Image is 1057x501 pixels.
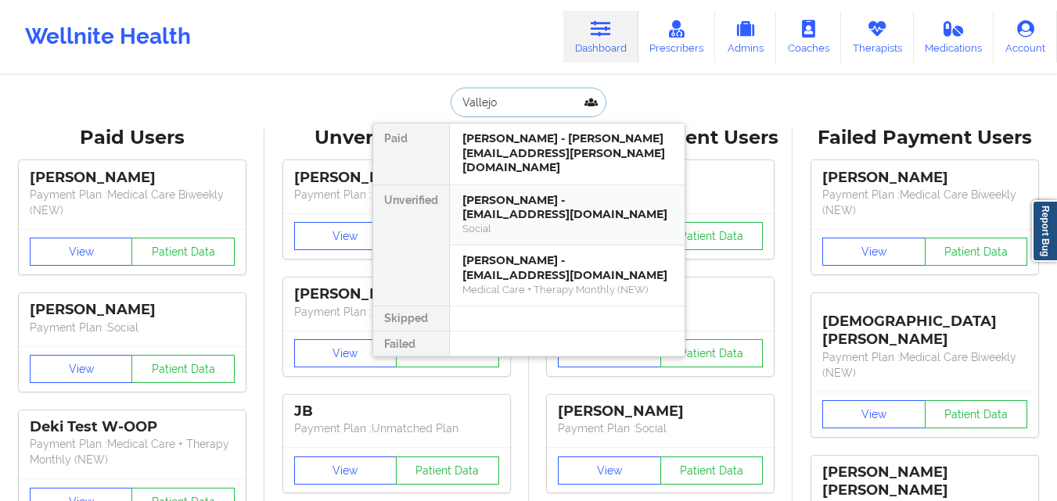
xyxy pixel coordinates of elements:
[925,400,1028,428] button: Patient Data
[373,331,449,356] div: Failed
[804,126,1046,150] div: Failed Payment Users
[822,187,1027,218] p: Payment Plan : Medical Care Biweekly (NEW)
[294,339,397,367] button: View
[30,301,235,319] div: [PERSON_NAME]
[462,131,672,175] div: [PERSON_NAME] - [PERSON_NAME][EMAIL_ADDRESS][PERSON_NAME][DOMAIN_NAME]
[294,169,499,187] div: [PERSON_NAME]
[822,169,1027,187] div: [PERSON_NAME]
[462,283,672,296] div: Medical Care + Therapy Monthly (NEW)
[30,320,235,335] p: Payment Plan : Social
[925,238,1028,266] button: Patient Data
[563,11,638,63] a: Dashboard
[373,306,449,331] div: Skipped
[638,11,716,63] a: Prescribers
[822,238,926,266] button: View
[30,418,235,436] div: Deki Test W-OOP
[294,285,499,303] div: [PERSON_NAME]
[822,301,1027,349] div: [DEMOGRAPHIC_DATA][PERSON_NAME]
[462,193,672,222] div: [PERSON_NAME] - [EMAIL_ADDRESS][DOMAIN_NAME]
[776,11,841,63] a: Coaches
[841,11,914,63] a: Therapists
[294,187,499,202] p: Payment Plan : Unmatched Plan
[914,11,994,63] a: Medications
[462,222,672,235] div: Social
[660,339,764,367] button: Patient Data
[11,126,253,150] div: Paid Users
[558,456,661,485] button: View
[30,436,235,467] p: Payment Plan : Medical Care + Therapy Monthly (NEW)
[30,187,235,218] p: Payment Plan : Medical Care Biweekly (NEW)
[131,355,235,383] button: Patient Data
[558,420,763,436] p: Payment Plan : Social
[294,403,499,420] div: JB
[660,222,764,250] button: Patient Data
[30,169,235,187] div: [PERSON_NAME]
[462,253,672,282] div: [PERSON_NAME] - [EMAIL_ADDRESS][DOMAIN_NAME]
[294,304,499,320] p: Payment Plan : Unmatched Plan
[30,238,133,266] button: View
[396,456,499,485] button: Patient Data
[822,463,1027,499] div: [PERSON_NAME] [PERSON_NAME]
[30,355,133,383] button: View
[558,403,763,420] div: [PERSON_NAME]
[294,456,397,485] button: View
[994,11,1057,63] a: Account
[294,222,397,250] button: View
[1032,200,1057,262] a: Report Bug
[131,238,235,266] button: Patient Data
[715,11,776,63] a: Admins
[275,126,518,150] div: Unverified Users
[822,349,1027,381] p: Payment Plan : Medical Care Biweekly (NEW)
[373,123,449,185] div: Paid
[660,456,764,485] button: Patient Data
[822,400,926,428] button: View
[294,420,499,436] p: Payment Plan : Unmatched Plan
[373,185,449,306] div: Unverified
